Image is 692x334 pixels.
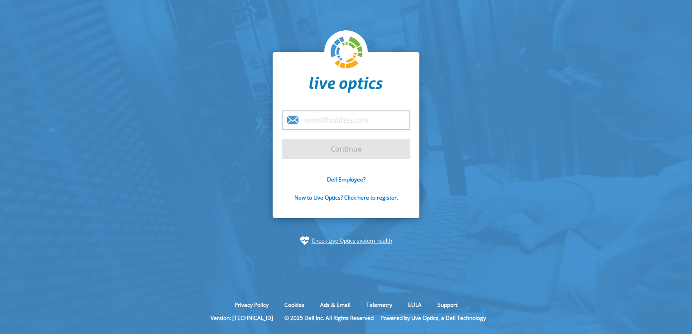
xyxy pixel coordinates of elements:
a: Telemetry [360,301,399,309]
img: liveoptics-word.svg [309,76,383,93]
li: © 2025 Dell Inc. All Rights Reserved [280,314,378,322]
a: Privacy Policy [228,301,275,309]
li: Powered by Live Optics, a Dell Technology [380,314,486,322]
a: EULA [401,301,428,309]
a: Check Live Optics system health [312,236,392,245]
img: status-check-icon.svg [300,236,309,245]
a: Support [431,301,464,309]
a: New to Live Optics? Click here to register. [294,194,398,201]
li: Version: [TECHNICAL_ID] [206,314,278,322]
img: liveoptics-logo.svg [331,37,363,69]
a: Dell Employee? [327,176,365,183]
a: Cookies [278,301,311,309]
input: email@address.com [282,110,410,130]
a: Ads & Email [313,301,357,309]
